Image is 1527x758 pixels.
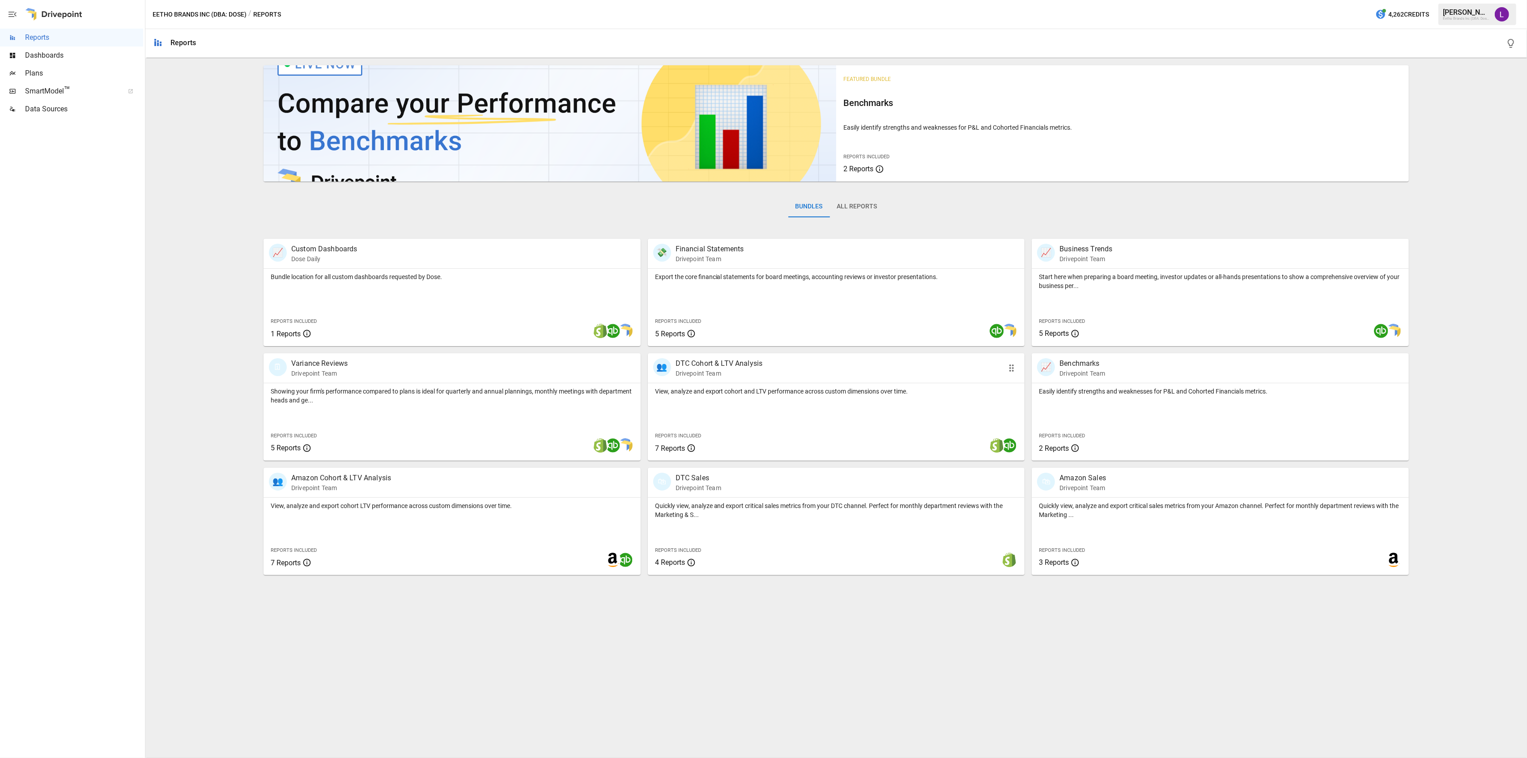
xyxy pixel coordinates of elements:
span: SmartModel [25,86,118,97]
div: 📈 [1037,244,1055,262]
img: shopify [593,438,608,453]
p: DTC Cohort & LTV Analysis [676,358,763,369]
span: Reports Included [1039,547,1085,553]
img: quickbooks [1002,438,1017,453]
img: quickbooks [606,324,620,338]
img: smart model [618,438,633,453]
div: / [248,9,251,20]
div: Reports [170,38,196,47]
img: smart model [618,324,633,338]
div: 📈 [1037,358,1055,376]
p: Drivepoint Team [291,369,348,378]
img: shopify [593,324,608,338]
span: Data Sources [25,104,143,114]
p: Export the core financial statements for board meetings, accounting reviews or investor presentat... [655,272,1018,281]
p: Amazon Sales [1059,473,1106,483]
img: amazon [1387,553,1401,567]
span: 4,262 Credits [1388,9,1429,20]
p: View, analyze and export cohort and LTV performance across custom dimensions over time. [655,387,1018,396]
img: video thumbnail [264,65,836,182]
span: Reports Included [271,547,317,553]
span: Reports [25,32,143,43]
img: smart model [1387,324,1401,338]
img: Libby Knowles [1495,7,1509,21]
img: shopify [990,438,1004,453]
span: Plans [25,68,143,79]
img: quickbooks [1374,324,1388,338]
span: Featured Bundle [843,76,891,82]
button: All Reports [830,196,885,217]
span: Reports Included [1039,433,1085,439]
p: Drivepoint Team [1059,369,1105,378]
span: Reports Included [1039,318,1085,324]
img: amazon [606,553,620,567]
p: Variance Reviews [291,358,348,369]
div: 💸 [653,244,671,262]
div: 📈 [269,244,287,262]
img: shopify [1002,553,1017,567]
p: DTC Sales [676,473,721,483]
span: 3 Reports [1039,558,1069,567]
img: quickbooks [990,324,1004,338]
p: Quickly view, analyze and export critical sales metrics from your DTC channel. Perfect for monthl... [655,501,1018,519]
div: 🛍 [1037,473,1055,491]
p: Financial Statements [676,244,744,254]
span: 2 Reports [843,165,873,173]
span: Reports Included [271,433,317,439]
span: Reports Included [655,318,701,324]
span: Reports Included [655,547,701,553]
img: quickbooks [606,438,620,453]
p: Bundle location for all custom dashboards requested by Dose. [271,272,634,281]
button: 4,262Credits [1372,6,1433,23]
span: ™ [64,85,70,96]
button: Eetho Brands Inc (DBA: Dose) [153,9,247,20]
span: 5 Reports [271,444,301,452]
span: 4 Reports [655,558,685,567]
p: Amazon Cohort & LTV Analysis [291,473,391,483]
button: Bundles [788,196,830,217]
span: Reports Included [843,154,889,160]
p: Drivepoint Team [676,369,763,378]
div: 👥 [269,473,287,491]
div: Eetho Brands Inc (DBA: Dose) [1443,17,1489,21]
p: Business Trends [1059,244,1112,254]
h6: Benchmarks [843,96,1402,110]
img: quickbooks [618,553,633,567]
span: 2 Reports [1039,444,1069,453]
span: 5 Reports [1039,329,1069,338]
span: 7 Reports [655,444,685,453]
button: Libby Knowles [1489,2,1514,27]
p: Easily identify strengths and weaknesses for P&L and Cohorted Financials metrics. [843,123,1402,132]
p: Dose Daily [291,254,357,263]
p: Drivepoint Team [676,254,744,263]
p: Benchmarks [1059,358,1105,369]
div: [PERSON_NAME] [1443,8,1489,17]
span: Reports Included [655,433,701,439]
p: Custom Dashboards [291,244,357,254]
p: Drivepoint Team [291,483,391,492]
p: View, analyze and export cohort LTV performance across custom dimensions over time. [271,501,634,510]
p: Easily identify strengths and weaknesses for P&L and Cohorted Financials metrics. [1039,387,1402,396]
span: 1 Reports [271,330,301,338]
span: Dashboards [25,50,143,61]
span: 5 Reports [655,330,685,338]
p: Drivepoint Team [1059,254,1112,263]
div: 👥 [653,358,671,376]
p: Start here when preparing a board meeting, investor updates or all-hands presentations to show a ... [1039,272,1402,290]
div: 🗓 [269,358,287,376]
p: Showing your firm's performance compared to plans is ideal for quarterly and annual plannings, mo... [271,387,634,405]
span: Reports Included [271,318,317,324]
span: 7 Reports [271,559,301,567]
p: Drivepoint Team [1059,483,1106,492]
p: Quickly view, analyze and export critical sales metrics from your Amazon channel. Perfect for mon... [1039,501,1402,519]
img: smart model [1002,324,1017,338]
p: Drivepoint Team [676,483,721,492]
div: 🛍 [653,473,671,491]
